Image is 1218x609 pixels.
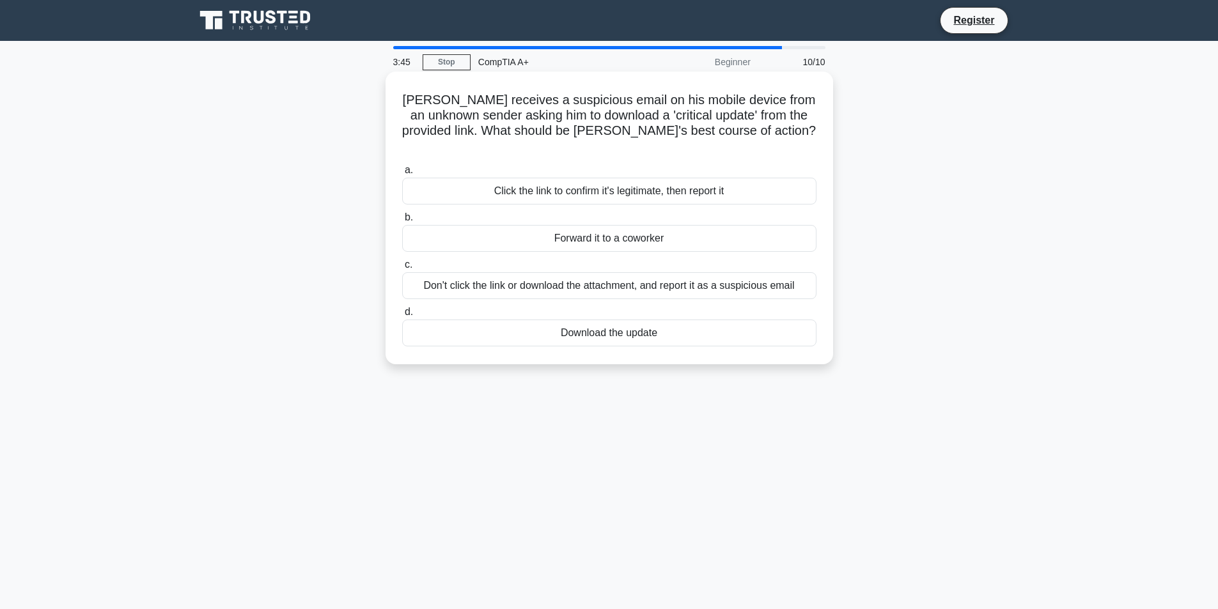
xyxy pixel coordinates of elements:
span: c. [405,259,412,270]
a: Register [946,12,1002,28]
div: Don't click the link or download the attachment, and report it as a suspicious email [402,272,816,299]
div: 3:45 [386,49,423,75]
div: Forward it to a coworker [402,225,816,252]
a: Stop [423,54,471,70]
span: b. [405,212,413,222]
h5: [PERSON_NAME] receives a suspicious email on his mobile device from an unknown sender asking him ... [401,92,818,155]
span: d. [405,306,413,317]
span: a. [405,164,413,175]
div: Beginner [646,49,758,75]
div: CompTIA A+ [471,49,646,75]
div: Click the link to confirm it's legitimate, then report it [402,178,816,204]
div: 10/10 [758,49,833,75]
div: Download the update [402,320,816,346]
